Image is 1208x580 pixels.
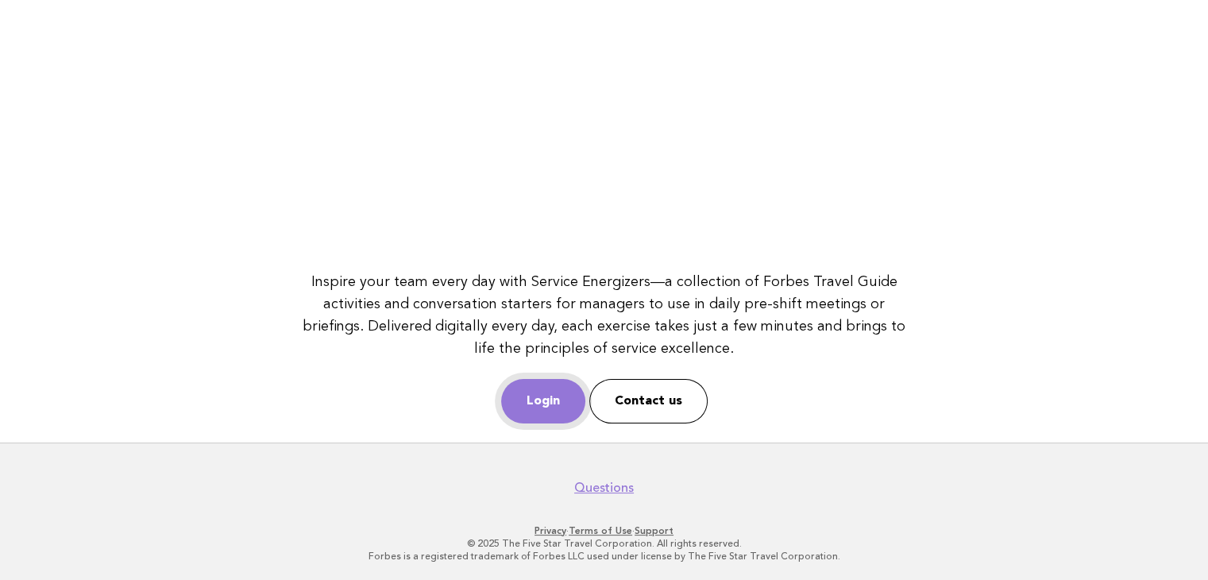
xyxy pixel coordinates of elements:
a: Questions [574,480,634,496]
a: Support [635,525,673,536]
p: · · [118,524,1090,537]
a: Privacy [535,525,566,536]
a: Contact us [589,379,708,423]
p: © 2025 The Five Star Travel Corporation. All rights reserved. [118,537,1090,550]
p: Inspire your team every day with Service Energizers—a collection of Forbes Travel Guide activitie... [302,271,907,360]
p: Forbes is a registered trademark of Forbes LLC used under license by The Five Star Travel Corpora... [118,550,1090,563]
a: Login [501,379,585,423]
a: Terms of Use [569,525,632,536]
